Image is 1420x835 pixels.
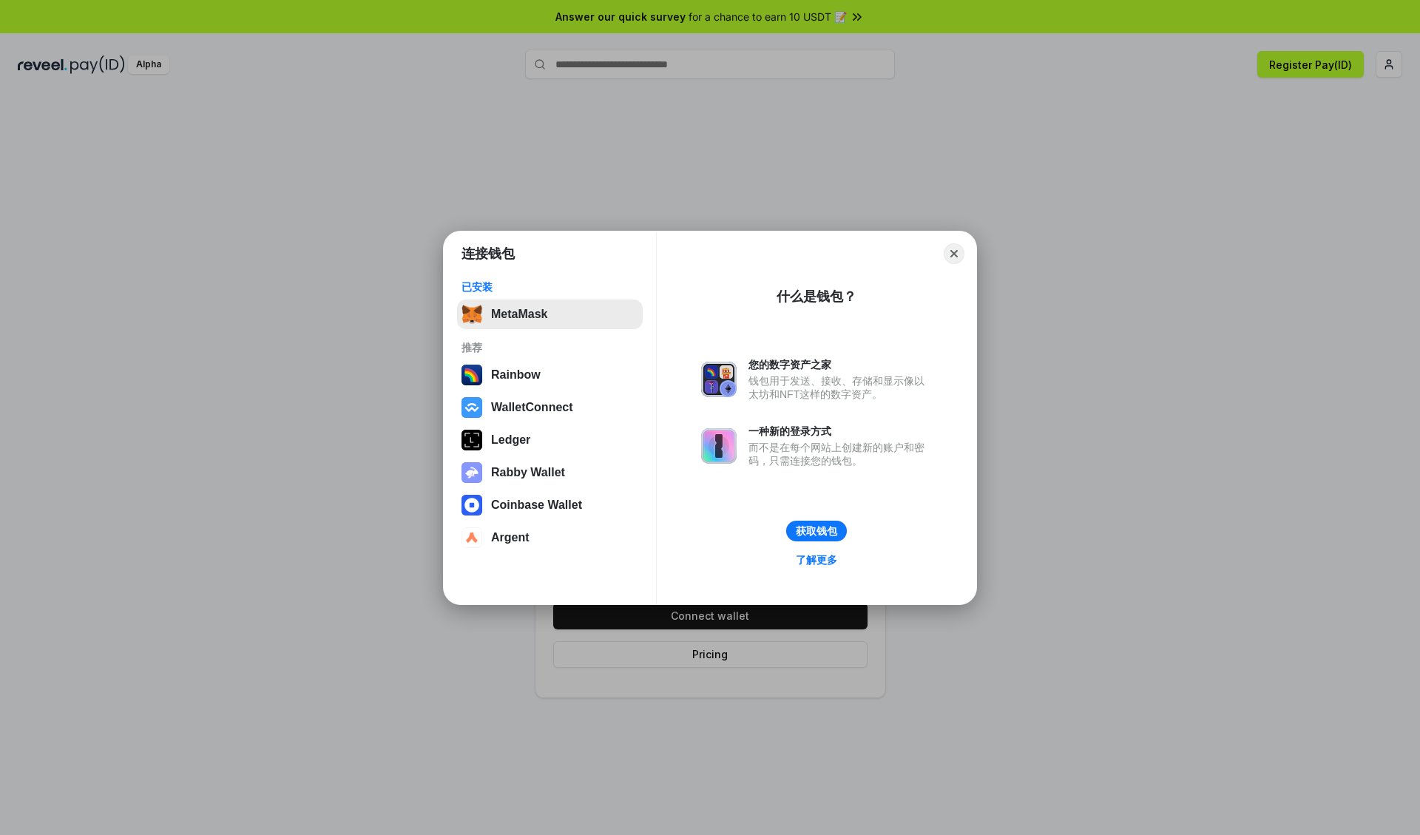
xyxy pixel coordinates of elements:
[491,498,582,512] div: Coinbase Wallet
[777,288,856,305] div: 什么是钱包？
[491,433,530,447] div: Ledger
[461,430,482,450] img: svg+xml,%3Csvg%20xmlns%3D%22http%3A%2F%2Fwww.w3.org%2F2000%2Fsvg%22%20width%3D%2228%22%20height%3...
[748,358,932,371] div: 您的数字资产之家
[457,393,643,422] button: WalletConnect
[461,495,482,515] img: svg+xml,%3Csvg%20width%3D%2228%22%20height%3D%2228%22%20viewBox%3D%220%200%2028%2028%22%20fill%3D...
[701,362,737,397] img: svg+xml,%3Csvg%20xmlns%3D%22http%3A%2F%2Fwww.w3.org%2F2000%2Fsvg%22%20fill%3D%22none%22%20viewBox...
[748,441,932,467] div: 而不是在每个网站上创建新的账户和密码，只需连接您的钱包。
[787,550,846,569] a: 了解更多
[457,300,643,329] button: MetaMask
[461,527,482,548] img: svg+xml,%3Csvg%20width%3D%2228%22%20height%3D%2228%22%20viewBox%3D%220%200%2028%2028%22%20fill%3D...
[491,308,547,321] div: MetaMask
[457,425,643,455] button: Ledger
[457,360,643,390] button: Rainbow
[457,523,643,552] button: Argent
[491,466,565,479] div: Rabby Wallet
[461,245,515,263] h1: 连接钱包
[748,374,932,401] div: 钱包用于发送、接收、存储和显示像以太坊和NFT这样的数字资产。
[748,425,932,438] div: 一种新的登录方式
[461,365,482,385] img: svg+xml,%3Csvg%20width%3D%22120%22%20height%3D%22120%22%20viewBox%3D%220%200%20120%20120%22%20fil...
[786,521,847,541] button: 获取钱包
[461,304,482,325] img: svg+xml,%3Csvg%20fill%3D%22none%22%20height%3D%2233%22%20viewBox%3D%220%200%2035%2033%22%20width%...
[701,428,737,464] img: svg+xml,%3Csvg%20xmlns%3D%22http%3A%2F%2Fwww.w3.org%2F2000%2Fsvg%22%20fill%3D%22none%22%20viewBox...
[461,341,638,354] div: 推荐
[944,243,964,264] button: Close
[796,553,837,567] div: 了解更多
[461,397,482,418] img: svg+xml,%3Csvg%20width%3D%2228%22%20height%3D%2228%22%20viewBox%3D%220%200%2028%2028%22%20fill%3D...
[457,490,643,520] button: Coinbase Wallet
[457,458,643,487] button: Rabby Wallet
[461,462,482,483] img: svg+xml,%3Csvg%20xmlns%3D%22http%3A%2F%2Fwww.w3.org%2F2000%2Fsvg%22%20fill%3D%22none%22%20viewBox...
[491,401,573,414] div: WalletConnect
[461,280,638,294] div: 已安装
[491,531,530,544] div: Argent
[491,368,541,382] div: Rainbow
[796,524,837,538] div: 获取钱包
